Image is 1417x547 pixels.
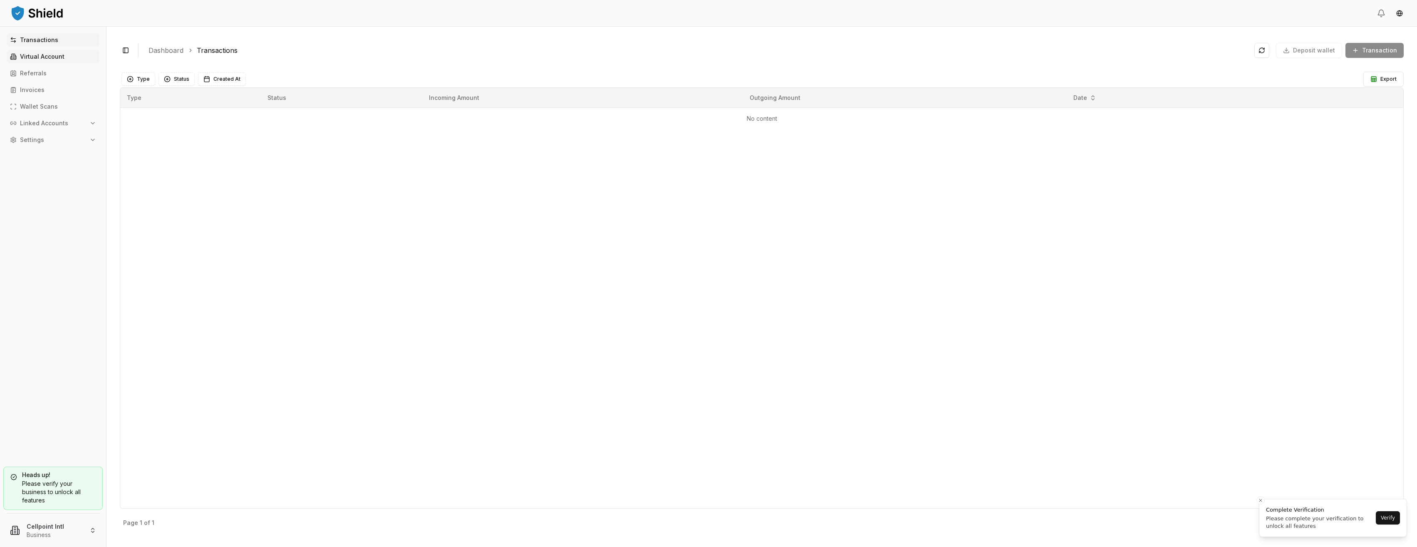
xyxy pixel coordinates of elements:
[1266,506,1373,514] div: Complete Verification
[149,45,183,55] a: Dashboard
[7,50,99,63] a: Virtual Account
[121,72,155,86] button: Type
[422,88,743,108] th: Incoming Amount
[149,45,1248,55] nav: breadcrumb
[1256,496,1265,505] button: Close toast
[7,67,99,80] a: Referrals
[20,54,64,60] p: Virtual Account
[20,70,47,76] p: Referrals
[7,33,99,47] a: Transactions
[20,87,45,93] p: Invoices
[7,83,99,97] a: Invoices
[261,88,422,108] th: Status
[7,133,99,147] button: Settings
[20,137,44,143] p: Settings
[159,72,195,86] button: Status
[20,120,68,126] p: Linked Accounts
[20,37,58,43] p: Transactions
[144,520,150,526] p: of
[140,520,142,526] p: 1
[1070,91,1100,104] button: Date
[1266,515,1373,530] div: Please complete your verification to unlock all features
[10,5,64,21] img: ShieldPay Logo
[3,467,103,510] a: Heads up!Please verify your business to unlock all features
[213,76,240,82] span: Created At
[123,520,138,526] p: Page
[10,480,96,505] div: Please verify your business to unlock all features
[197,45,238,55] a: Transactions
[1376,511,1400,525] button: Verify
[127,114,1397,123] p: No content
[10,472,96,478] h5: Heads up!
[198,72,246,86] button: Created At
[152,520,154,526] p: 1
[3,517,103,544] button: Cellpoint IntlBusiness
[7,100,99,113] a: Wallet Scans
[1363,72,1404,87] button: Export
[27,531,83,539] p: Business
[20,104,58,109] p: Wallet Scans
[120,88,261,108] th: Type
[7,117,99,130] button: Linked Accounts
[27,522,83,531] p: Cellpoint Intl
[743,88,1066,108] th: Outgoing Amount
